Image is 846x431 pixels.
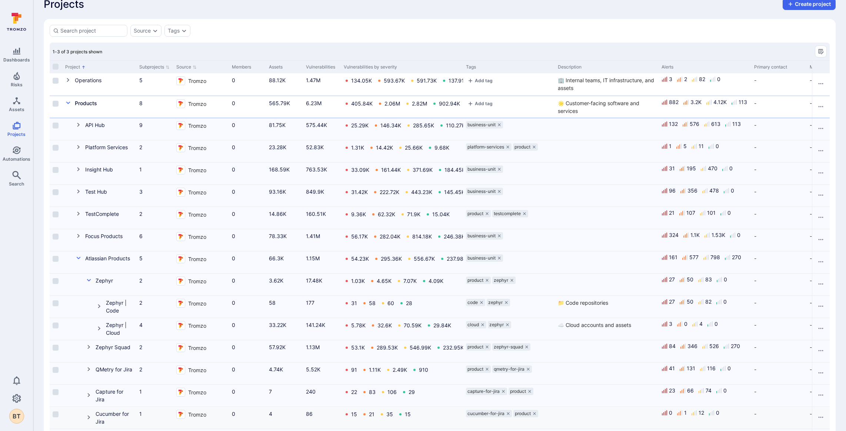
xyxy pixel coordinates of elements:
span: qmetry-for-jira [494,366,524,372]
span: zephyr [494,277,508,283]
a: 78.33K [269,233,287,239]
button: Row actions menu [815,101,827,113]
a: 25.66K [405,144,423,151]
a: 849.9K [306,188,324,195]
button: Expand dropdown [152,28,158,34]
div: zephyr [492,277,516,284]
a: 4 [139,322,143,328]
span: product [467,366,483,372]
a: 57.92K [269,344,286,350]
a: 31 [351,300,357,306]
div: Cell for [812,96,830,118]
a: 4 [269,411,272,417]
a: 5.52K [306,366,320,372]
div: product [509,388,533,395]
div: 3 [669,76,672,82]
div: Cell for Assets [266,118,303,140]
div: 🌟 Customer-facing software and services [558,99,656,115]
a: 7 [269,388,272,395]
button: Row actions menu [815,189,827,201]
a: 81.75K [269,122,286,128]
a: 33.09K [351,167,369,173]
button: Row actions menu [815,145,827,157]
div: 4.12K [713,99,727,105]
a: Zephyr [96,277,113,284]
a: 161.44K [381,167,401,173]
div: product [466,277,491,284]
div: zephyr-squad [492,343,530,351]
div: business-unit [466,232,503,240]
span: capture-for-jira [467,388,500,394]
a: 86 [306,411,313,417]
button: Row actions menu [815,367,827,379]
a: 285.65K [413,122,434,128]
div: Cell for Vulnerabilities by severity [341,73,463,95]
button: Row actions menu [815,78,827,90]
a: 141.24K [306,322,325,328]
a: 15.04K [432,211,450,217]
div: Cell for Tags [463,73,555,95]
a: 0 [232,77,235,83]
a: 54.23K [351,255,369,262]
div: qmetry-for-jira [492,365,532,373]
span: zephyr [489,322,504,328]
div: cloud [466,321,486,328]
button: Sort by Subprojects [139,64,170,70]
div: Cell for Vulnerabilities [303,118,341,140]
div: code [466,299,485,306]
button: Row actions menu [815,123,827,134]
div: platform-services [466,143,512,151]
a: 5 [139,77,143,83]
div: Tags [168,28,180,34]
a: 2 [139,277,142,284]
a: 814.18K [412,233,432,240]
span: cucumber-for-jira [467,411,504,417]
a: 5 [139,255,143,261]
div: - [754,76,804,84]
div: Cell for Vulnerabilities by severity [341,118,463,140]
a: 184.45K [444,167,465,173]
div: 113 [739,99,747,105]
a: 0 [232,211,235,217]
div: Members [232,64,263,70]
a: 4.09K [429,278,443,284]
span: Dashboards [3,57,30,63]
div: product [466,365,491,373]
div: zephyr [487,299,510,306]
a: 2 [139,144,142,150]
a: 1.13M [306,344,320,350]
div: Cell for Tags [463,96,555,118]
a: 1 [139,388,142,395]
button: Row actions menu [815,300,827,312]
a: QMetry for Jira [96,366,132,372]
a: Atlassian Products [85,255,130,261]
div: Cell for Source [173,73,229,95]
a: 0 [232,388,235,395]
a: 17.48K [306,277,322,284]
a: 106 [387,389,397,395]
a: 91 [351,367,357,373]
div: Cell for Project [62,73,136,95]
button: add tag [466,78,494,83]
a: TestComplete [85,211,119,217]
span: business-unit [467,188,496,194]
a: 6 [139,233,143,239]
a: 15 [351,411,357,417]
div: product [466,210,491,217]
a: 8 [139,100,143,106]
a: 910 [419,367,428,373]
a: 93.16K [269,188,286,195]
span: product [510,388,526,394]
a: 1.31K [351,144,364,151]
a: 0 [232,344,235,350]
span: Tromzo [188,76,206,85]
div: Cell for Source [173,118,229,140]
a: Zephyr | Code [106,300,127,314]
a: 3.62K [269,277,283,284]
a: 1.41M [306,233,320,239]
a: 145.45K [444,189,465,195]
a: 371.69K [413,167,433,173]
a: 0 [232,166,235,173]
div: Cell for Primary contact [751,73,807,95]
a: 443.23K [411,189,432,195]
